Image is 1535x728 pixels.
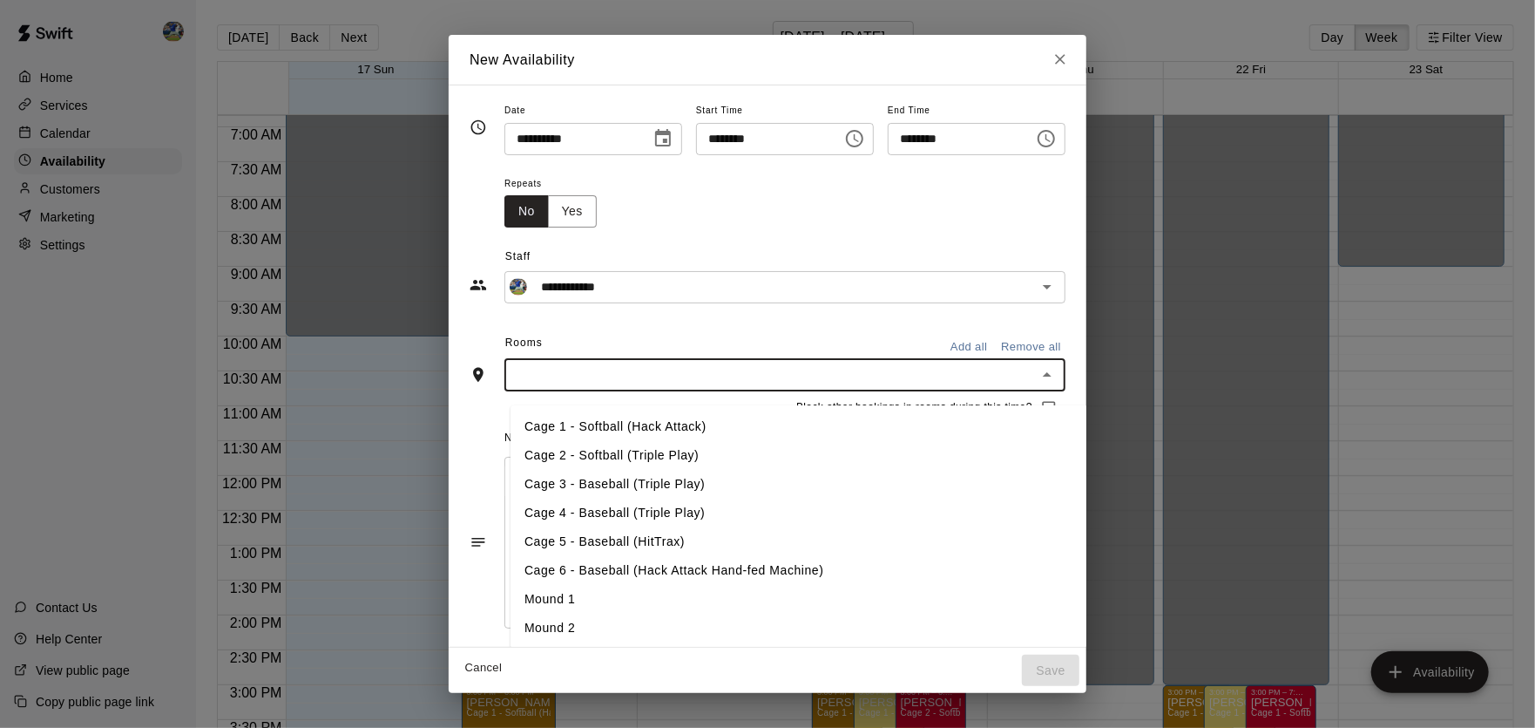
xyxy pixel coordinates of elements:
[510,278,527,296] img: Brandon Gold
[504,195,549,228] button: No
[504,432,536,444] span: Notes
[470,119,487,136] svg: Timing
[505,337,543,349] span: Rooms
[511,441,1101,470] li: Cage 2 - Softball (Triple Play)
[511,556,1101,585] li: Cage 6 - Baseball (Hack Attack Hand-fed Machine)
[511,643,1101,671] li: Mound 3
[696,99,874,123] span: Start Time
[504,173,611,196] span: Repeats
[888,99,1065,123] span: End Time
[1029,121,1064,156] button: Choose time, selected time is 1:00 PM
[511,412,1101,441] li: Cage 1 - Softball (Hack Attack)
[504,195,597,228] div: outlined button group
[548,195,597,228] button: Yes
[470,49,575,71] h6: New Availability
[1035,275,1059,299] button: Open
[511,585,1101,614] li: Mound 1
[470,534,487,551] svg: Notes
[505,243,1065,271] span: Staff
[646,121,680,156] button: Choose date, selected date is Aug 23, 2025
[796,399,1032,417] span: Block other bookings in rooms during this time?
[456,655,511,682] button: Cancel
[511,499,1101,527] li: Cage 4 - Baseball (Triple Play)
[1045,44,1076,75] button: Close
[509,461,538,493] button: Undo
[1035,363,1059,387] button: Close
[470,366,487,384] svg: Rooms
[941,334,997,361] button: Add all
[511,614,1101,643] li: Mound 2
[511,527,1101,556] li: Cage 5 - Baseball (HitTrax)
[470,276,487,294] svg: Staff
[837,121,872,156] button: Choose time, selected time is 9:30 AM
[997,334,1065,361] button: Remove all
[511,470,1101,499] li: Cage 3 - Baseball (Triple Play)
[504,99,682,123] span: Date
